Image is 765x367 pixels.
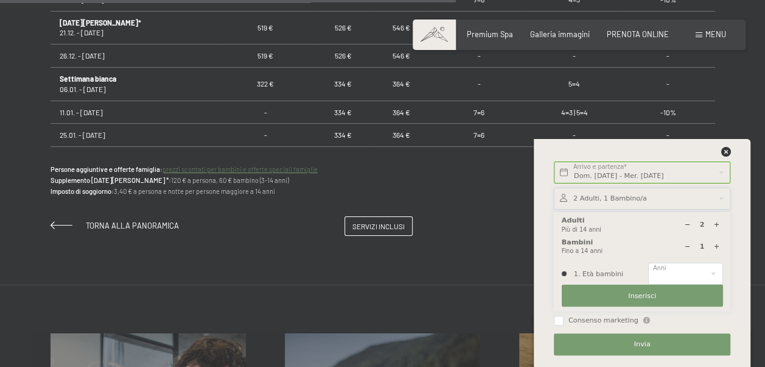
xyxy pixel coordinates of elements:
td: - [621,124,715,147]
a: Torna alla panoramica [51,221,179,230]
td: 546 € [372,45,431,68]
td: 5=4 [528,68,621,101]
td: 364 € [372,101,431,124]
td: - [621,45,715,68]
td: - [528,147,621,180]
td: - [528,124,621,147]
td: - [431,11,528,45]
td: - [431,45,528,68]
span: Torna alla panoramica [86,221,179,230]
td: 25.01. - [DATE] [51,124,217,147]
td: 519 € [217,11,314,45]
td: 31.01. - [DATE] [51,147,217,180]
td: 344 € [313,147,372,180]
b: Settimana bianca [60,74,116,83]
strong: Supplemento [DATE][PERSON_NAME] *: [51,176,171,184]
td: - [217,101,314,124]
td: 519 € [217,45,314,68]
td: 322 € [217,68,314,101]
span: Consenso marketing [568,316,638,326]
button: Invia [554,333,730,355]
td: 11.01. - [DATE] [51,101,217,124]
a: Galleria immagini [530,29,590,39]
td: - [431,68,528,101]
td: 26.12. - [DATE] [51,45,217,68]
td: 374 € [372,147,431,180]
td: 5=4 [528,11,621,45]
td: 334 € [313,101,372,124]
b: Settimane invernali [60,154,124,162]
td: 334 € [313,68,372,101]
td: 06.01. - [DATE] [51,68,217,101]
td: 7=6 [431,101,528,124]
a: Premium Spa [467,29,513,39]
td: 334 € [313,124,372,147]
td: 364 € [372,124,431,147]
td: 526 € [313,11,372,45]
span: Servizi inclusi [352,221,405,232]
td: 21.12. - [DATE] [51,11,217,45]
p: 120 € a persona, 60 € bambino (3-14 anni) 3,40 € a persona e notte per persone maggiore a 14 anni [51,164,715,197]
td: - [217,124,314,147]
span: Invia [634,340,651,349]
b: [DATE][PERSON_NAME]* [60,18,141,27]
td: - [431,147,528,180]
strong: Persone aggiuntive e offerte famiglia: [51,165,162,173]
td: -15% Lu-Ve [621,11,715,45]
a: PRENOTA ONLINE [607,29,669,39]
td: 7=6 [431,124,528,147]
td: 4=3 | 5=4 [528,101,621,124]
td: -10% [621,101,715,124]
td: 546 € [372,11,431,45]
td: 526 € [313,45,372,68]
span: Menu [705,29,726,39]
a: Servizi inclusi [345,217,412,235]
td: 364 € [372,68,431,101]
td: - [528,45,621,68]
button: Inserisci [562,285,723,307]
strong: Imposto di soggiorno: [51,187,114,195]
td: - [621,68,715,101]
a: prezzi scontati per bambini e offerte speciali famiglie [162,165,318,173]
span: Inserisci [628,291,656,301]
td: 337 € [217,147,314,180]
